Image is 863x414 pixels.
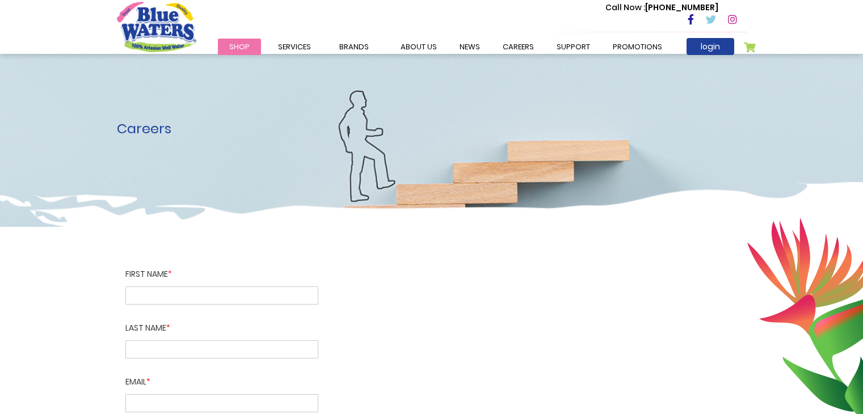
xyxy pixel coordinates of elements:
a: about us [389,39,448,55]
a: Promotions [601,39,673,55]
span: Shop [229,41,250,52]
a: Shop [218,39,261,55]
span: Brands [339,41,369,52]
span: Call Now : [605,2,645,13]
h1: Careers [117,121,747,137]
label: Email [125,358,318,394]
a: News [448,39,491,55]
a: support [545,39,601,55]
a: store logo [117,2,196,52]
span: Services [278,41,311,52]
a: Brands [328,39,380,55]
label: Last Name [125,305,318,340]
p: [PHONE_NUMBER] [605,2,718,14]
a: login [687,38,734,55]
label: First name [125,268,318,286]
a: Services [267,39,322,55]
a: careers [491,39,545,55]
